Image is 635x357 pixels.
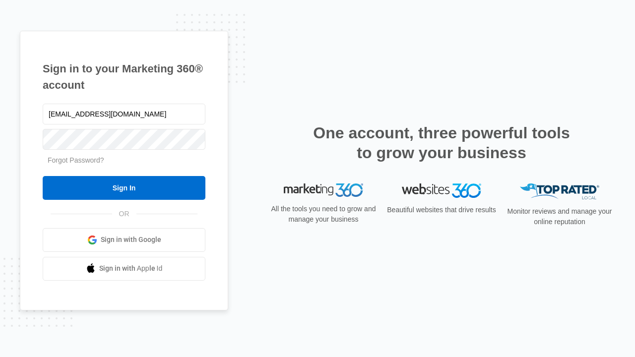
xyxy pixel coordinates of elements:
[112,209,136,219] span: OR
[268,204,379,225] p: All the tools you need to grow and manage your business
[43,176,205,200] input: Sign In
[402,183,481,198] img: Websites 360
[43,228,205,252] a: Sign in with Google
[504,206,615,227] p: Monitor reviews and manage your online reputation
[43,257,205,281] a: Sign in with Apple Id
[386,205,497,215] p: Beautiful websites that drive results
[284,183,363,197] img: Marketing 360
[101,235,161,245] span: Sign in with Google
[48,156,104,164] a: Forgot Password?
[310,123,573,163] h2: One account, three powerful tools to grow your business
[99,263,163,274] span: Sign in with Apple Id
[520,183,599,200] img: Top Rated Local
[43,104,205,124] input: Email
[43,60,205,93] h1: Sign in to your Marketing 360® account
